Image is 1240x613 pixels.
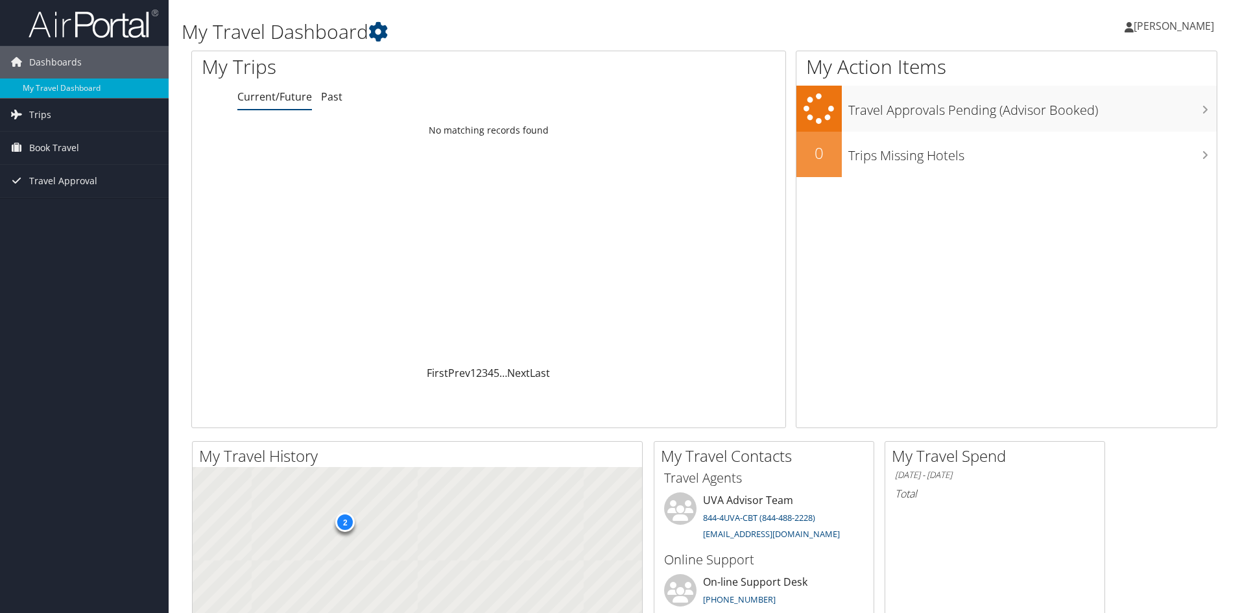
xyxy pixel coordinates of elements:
[661,445,874,467] h2: My Travel Contacts
[1125,6,1227,45] a: [PERSON_NAME]
[848,95,1217,119] h3: Travel Approvals Pending (Advisor Booked)
[29,8,158,39] img: airportal-logo.png
[29,132,79,164] span: Book Travel
[488,366,494,380] a: 4
[499,366,507,380] span: …
[202,53,529,80] h1: My Trips
[895,469,1095,481] h6: [DATE] - [DATE]
[199,445,642,467] h2: My Travel History
[796,53,1217,80] h1: My Action Items
[182,18,879,45] h1: My Travel Dashboard
[192,119,785,142] td: No matching records found
[796,142,842,164] h2: 0
[448,366,470,380] a: Prev
[664,551,864,569] h3: Online Support
[29,99,51,131] span: Trips
[703,528,840,540] a: [EMAIL_ADDRESS][DOMAIN_NAME]
[796,86,1217,132] a: Travel Approvals Pending (Advisor Booked)
[658,492,870,546] li: UVA Advisor Team
[321,90,342,104] a: Past
[530,366,550,380] a: Last
[335,512,355,532] div: 2
[476,366,482,380] a: 2
[895,487,1095,501] h6: Total
[29,46,82,78] span: Dashboards
[237,90,312,104] a: Current/Future
[470,366,476,380] a: 1
[848,140,1217,165] h3: Trips Missing Hotels
[703,512,815,523] a: 844-4UVA-CBT (844-488-2228)
[507,366,530,380] a: Next
[494,366,499,380] a: 5
[427,366,448,380] a: First
[482,366,488,380] a: 3
[796,132,1217,177] a: 0Trips Missing Hotels
[29,165,97,197] span: Travel Approval
[664,469,864,487] h3: Travel Agents
[892,445,1104,467] h2: My Travel Spend
[703,594,776,605] a: [PHONE_NUMBER]
[1134,19,1214,33] span: [PERSON_NAME]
